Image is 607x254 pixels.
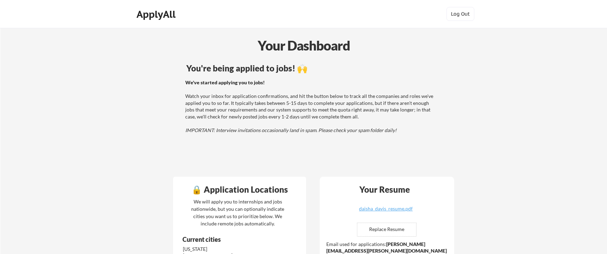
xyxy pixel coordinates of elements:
[446,7,474,21] button: Log Out
[350,185,419,194] div: Your Resume
[185,127,397,133] em: IMPORTANT: Interview invitations occasionally land in spam. Please check your spam folder daily!
[344,206,427,217] a: daisha_davis_resume.pdf
[186,64,437,72] div: You're being applied to jobs! 🙌
[185,79,436,134] div: Watch your inbox for application confirmations, and hit the button below to track all the compani...
[344,206,427,211] div: daisha_davis_resume.pdf
[137,8,178,20] div: ApplyAll
[190,198,286,227] div: We will apply you to internships and jobs nationwide, but you can optionally indicate cities you ...
[326,241,447,254] strong: [PERSON_NAME][EMAIL_ADDRESS][PERSON_NAME][DOMAIN_NAME]
[185,79,265,85] strong: We've started applying you to jobs!
[182,236,279,243] div: Current cities
[175,185,304,194] div: 🔒 Application Locations
[1,36,607,55] div: Your Dashboard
